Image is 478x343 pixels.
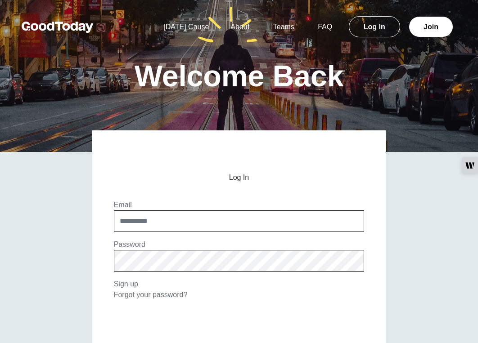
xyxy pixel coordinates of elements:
[262,23,305,31] a: Teams
[307,23,343,31] a: FAQ
[153,23,220,31] a: [DATE] Cause
[349,16,400,37] a: Log In
[220,23,260,31] a: About
[114,201,132,209] label: Email
[409,17,453,37] a: Join
[114,174,365,182] h2: Log In
[114,280,138,288] a: Sign up
[114,291,188,298] a: Forgot your password?
[22,22,94,33] img: GoodToday
[135,61,344,91] h1: Welcome Back
[114,241,145,248] label: Password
